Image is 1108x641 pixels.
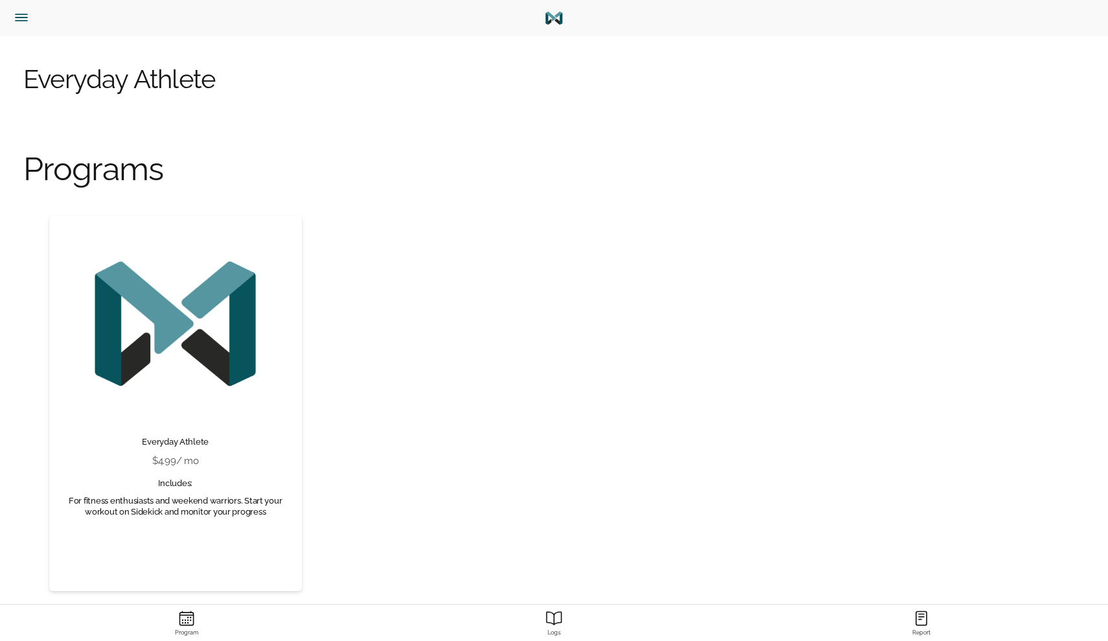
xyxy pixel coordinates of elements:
a: ReportReport [738,605,1105,641]
strong: Report [741,629,1103,636]
h5: Everyday Athlete [142,437,209,448]
strong: Program [5,629,367,636]
ion-icon: Report [913,610,930,627]
a: ReportLogs [370,605,737,641]
strong: Logs [373,629,735,636]
div: / mo [142,437,209,468]
h5: Includes: [60,478,292,489]
a: ProgramProgram [3,605,370,641]
h1: Programs [10,102,1098,190]
ion-icon: Side Menu [13,9,30,26]
img: Logo [544,8,564,28]
ion-icon: Program [178,610,195,627]
h5: For fitness enthusiasts and weekend warriors. Start your workout on Sidekick and monitor your pro... [60,496,292,518]
span: $4.99 [152,455,176,467]
ion-icon: Report [546,610,562,627]
h2: Everyday Athlete [10,49,1098,96]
